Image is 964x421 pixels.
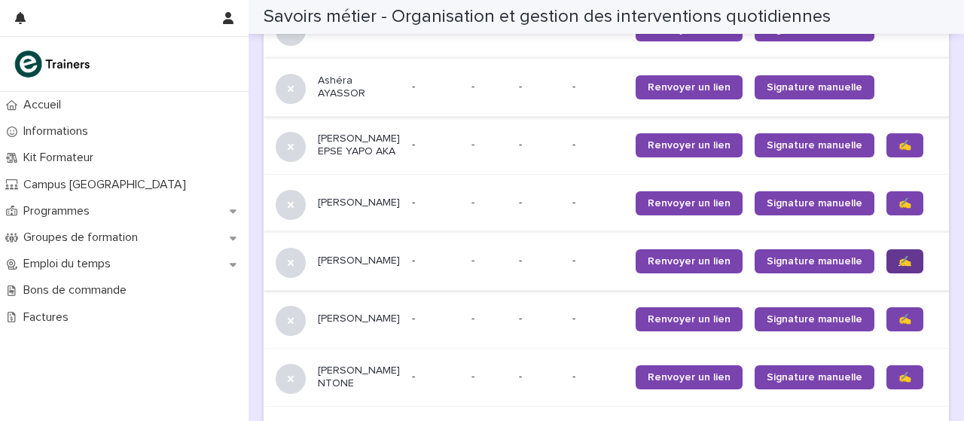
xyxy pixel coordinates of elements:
p: - [471,136,477,151]
img: K0CqGN7SDeD6s4JG8KQk [12,49,95,79]
p: [PERSON_NAME] NTONE [318,365,400,390]
a: Renvoyer un lien [636,365,743,389]
p: - [572,313,624,325]
p: [PERSON_NAME] [318,255,400,267]
p: - [519,139,560,151]
a: ✍️ [886,191,923,215]
p: - [572,81,624,93]
span: Signature manuelle [767,198,862,209]
p: - [471,368,477,383]
span: ✍️ [898,256,911,267]
p: - [412,371,459,383]
a: Renvoyer un lien [636,75,743,99]
p: - [471,252,477,267]
a: Signature manuelle [755,307,874,331]
a: Signature manuelle [755,191,874,215]
span: Renvoyer un lien [648,372,731,383]
span: Renvoyer un lien [648,314,731,325]
p: [PERSON_NAME] [318,313,400,325]
a: Signature manuelle [755,249,874,273]
span: Signature manuelle [767,372,862,383]
span: ✍️ [898,198,911,209]
p: - [471,194,477,209]
a: ✍️ [886,307,923,331]
p: - [572,255,624,267]
a: Signature manuelle [755,133,874,157]
a: ✍️ [886,365,923,389]
p: - [572,139,624,151]
a: Signature manuelle [755,75,874,99]
span: Renvoyer un lien [648,140,731,151]
p: - [412,81,459,93]
p: - [572,197,624,209]
p: - [519,197,560,209]
p: - [471,78,477,93]
span: Renvoyer un lien [648,198,731,209]
span: Signature manuelle [767,140,862,151]
font: Kit Formateur [23,151,93,163]
a: ✍️ [886,249,923,273]
a: Renvoyer un lien [636,191,743,215]
p: - [519,255,560,267]
p: - [519,81,560,93]
span: Signature manuelle [767,82,862,93]
p: - [519,371,560,383]
font: Emploi du temps [23,258,111,270]
p: - [471,310,477,325]
font: Programmes [23,205,90,217]
p: Ashéra AYASSOR [318,75,400,100]
a: Signature manuelle [755,365,874,389]
p: - [572,371,624,383]
a: Renvoyer un lien [636,307,743,331]
span: ✍️ [898,314,911,325]
span: Signature manuelle [767,256,862,267]
font: Campus [GEOGRAPHIC_DATA] [23,178,186,191]
span: Renvoyer un lien [648,256,731,267]
a: Renvoyer un lien [636,249,743,273]
span: ✍️ [898,140,911,151]
font: Savoirs métier - Organisation et gestion des interventions quotidiennes [264,8,831,26]
p: [PERSON_NAME] EPSE YAPO AKA [318,133,400,158]
font: Bons de commande [23,284,127,296]
span: Signature manuelle [767,314,862,325]
a: ✍️ [886,133,923,157]
font: Groupes de formation [23,231,138,243]
p: [PERSON_NAME] [318,197,400,209]
a: Renvoyer un lien [636,133,743,157]
p: - [412,255,459,267]
p: - [412,139,459,151]
p: - [412,313,459,325]
span: ✍️ [898,372,911,383]
span: Renvoyer un lien [648,82,731,93]
font: Factures [23,311,69,323]
p: - [412,197,459,209]
p: - [519,313,560,325]
font: Accueil [23,99,61,111]
font: Informations [23,125,88,137]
